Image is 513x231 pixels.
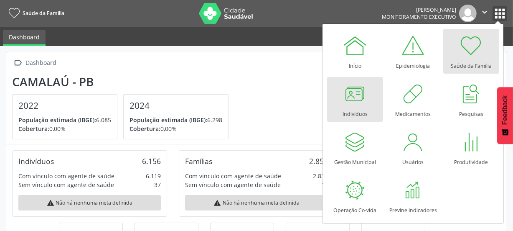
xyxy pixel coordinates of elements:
[3,30,46,46] a: Dashboard
[18,116,96,124] span: População estimada (IBGE):
[497,87,513,144] button: Feedback - Mostrar pesquisa
[501,95,509,125] span: Feedback
[443,77,499,122] a: Pesquisas
[213,199,221,207] i: warning
[154,180,161,189] div: 37
[130,124,222,133] p: 0,00%
[313,172,328,180] div: 2.839
[18,116,111,124] p: 6.085
[385,125,441,170] a: Usuários
[443,125,499,170] a: Produtividade
[382,13,456,21] span: Monitoramento Executivo
[327,125,383,170] a: Gestão Municipal
[477,5,493,22] button: 
[18,125,49,133] span: Cobertura:
[146,172,161,180] div: 6.119
[18,157,54,166] div: Indivíduos
[327,77,383,122] a: Indivíduos
[327,173,383,218] a: Operação Co-vida
[382,6,456,13] div: [PERSON_NAME]
[321,180,328,189] div: 18
[130,116,207,124] span: População estimada (IBGE):
[130,100,222,111] h4: 2024
[142,157,161,166] div: 6.156
[18,195,161,210] div: Não há nenhuma meta definida
[385,173,441,218] a: Previne Indicadores
[18,172,114,180] div: Com vínculo com agente de saúde
[459,5,477,22] img: img
[130,125,160,133] span: Cobertura:
[493,6,507,21] button: apps
[185,180,281,189] div: Sem vínculo com agente de saúde
[18,180,114,189] div: Sem vínculo com agente de saúde
[385,29,441,74] a: Epidemiologia
[47,199,54,207] i: warning
[12,75,234,89] div: Camalaú - PB
[385,77,441,122] a: Medicamentos
[18,124,111,133] p: 0,00%
[185,157,212,166] div: Famílias
[309,157,328,166] div: 2.857
[185,195,328,210] div: Não há nenhuma meta definida
[185,172,281,180] div: Com vínculo com agente de saúde
[480,8,489,17] i: 
[130,116,222,124] p: 6.298
[12,57,58,69] a:  Dashboard
[24,57,58,69] div: Dashboard
[18,100,111,111] h4: 2022
[6,6,64,20] a: Saúde da Família
[23,10,64,17] span: Saúde da Família
[12,57,24,69] i: 
[443,29,499,74] a: Saúde da Família
[327,29,383,74] a: Início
